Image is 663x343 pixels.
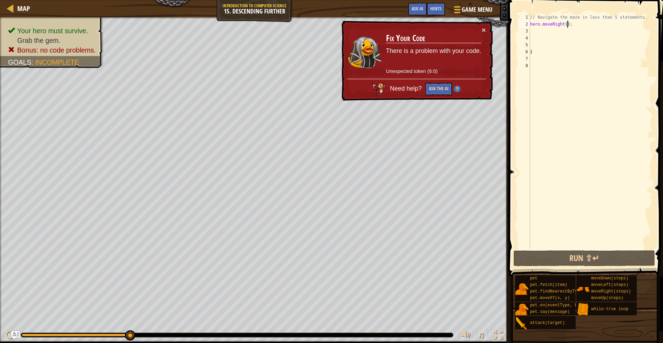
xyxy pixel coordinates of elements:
img: duck_nalfar.png [347,36,382,69]
span: pet.say(message) [530,309,570,314]
span: Incomplete [35,58,79,66]
div: 8 [518,62,530,69]
span: Game Menu [462,5,492,14]
span: moveRight(steps) [591,289,631,294]
span: moveDown(steps) [591,276,628,281]
li: Your hero must survive. [8,26,96,36]
img: AI [372,83,386,95]
span: : [31,58,35,66]
button: ⌘ + P: Play [3,329,17,343]
span: pet.findNearestByType(type) [530,289,597,294]
span: Map [17,4,30,13]
span: pet.on(eventType, handler) [530,303,595,308]
div: 1 [518,14,530,21]
button: × [482,26,486,34]
img: portrait.png [576,282,589,296]
span: while-true loop [591,307,628,312]
button: Ask the AI [425,83,452,95]
button: ♫ [477,329,488,343]
span: pet.moveXY(x, y) [530,296,570,300]
button: Run ⇧↵ [513,250,655,266]
img: portrait.png [515,317,528,330]
span: moveUp(steps) [591,296,624,300]
div: 4 [518,35,530,41]
button: Game Menu [449,3,497,19]
div: 6 [518,48,530,55]
div: 7 [518,55,530,62]
img: Hint [454,85,461,92]
span: Ask AI [412,5,423,12]
p: Unexpected token (6:0) [386,68,481,75]
span: pet [530,276,538,281]
button: Ask AI [11,331,20,340]
div: 2 [518,21,530,28]
span: moveLeft(steps) [591,282,628,287]
span: Goals [8,58,31,66]
span: ♫ [478,330,485,340]
img: portrait.png [576,303,589,316]
button: Ask AI [408,3,427,16]
button: Toggle fullscreen [491,329,505,343]
h3: Fix Your Code [386,34,481,43]
li: Grab the gem. [8,36,96,45]
span: Bonus: no code problems. [17,46,96,54]
div: 3 [518,28,530,35]
span: Hints [430,5,442,12]
span: Grab the gem. [17,37,60,44]
a: Map [14,4,30,13]
img: portrait.png [515,303,528,316]
p: There is a problem with your code. [386,47,481,56]
img: portrait.png [515,282,528,296]
button: Adjust volume [459,329,473,343]
span: pet.fetch(item) [530,282,567,287]
div: 5 [518,41,530,48]
span: attack(target) [530,321,565,325]
span: Your hero must survive. [17,27,88,35]
li: Bonus: no code problems. [8,45,96,55]
span: Need help? [390,85,423,92]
